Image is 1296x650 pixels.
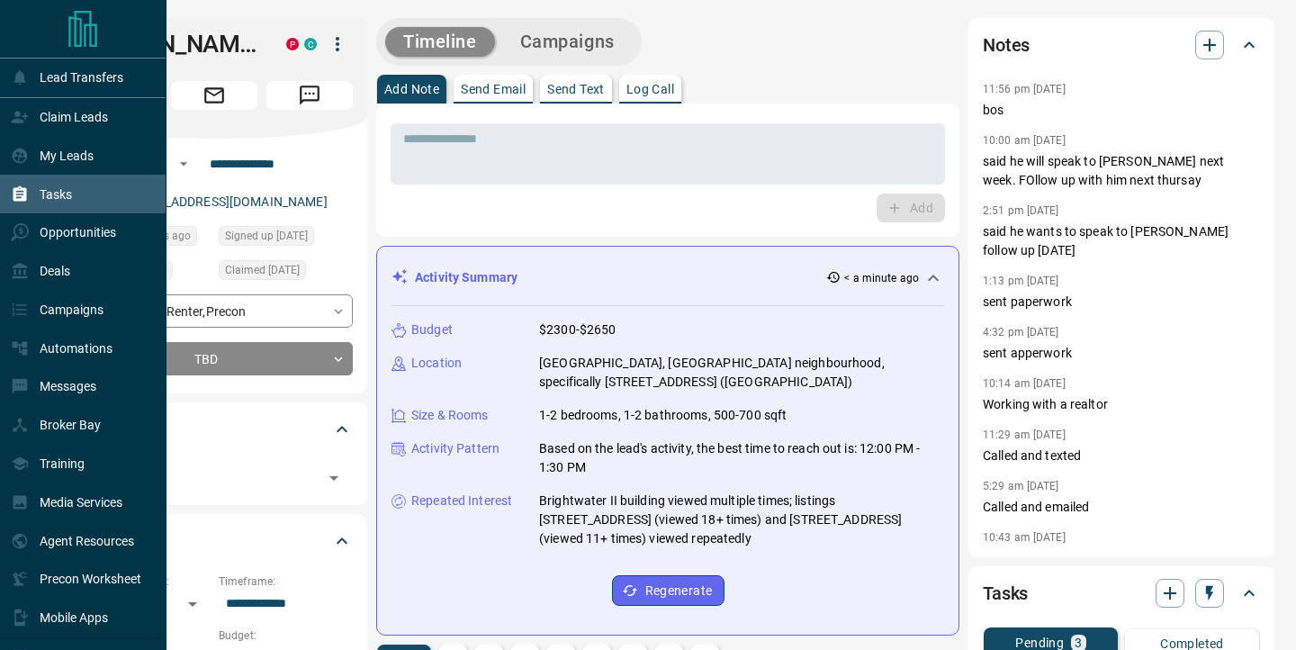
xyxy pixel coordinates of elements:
p: 11:29 am [DATE] [983,429,1066,441]
p: Activity Summary [415,268,517,287]
button: Regenerate [612,575,724,606]
p: Called and emailed [983,498,1260,517]
p: bos [983,101,1260,120]
button: Open [321,465,346,491]
p: < a minute ago [844,270,919,286]
p: Working with a realtor [983,395,1260,414]
p: Brightwater II building viewed multiple times; listings [STREET_ADDRESS] (viewed 18+ times) and [... [539,492,944,548]
span: Message [266,81,353,110]
p: 11:56 pm [DATE] [983,83,1066,95]
p: Location [411,354,462,373]
button: Open [173,153,194,175]
div: condos.ca [304,38,317,50]
span: Email [171,81,257,110]
p: 1-2 bedrooms, 1-2 bathrooms, 500-700 sqft [539,406,787,425]
div: Criteria [76,519,353,563]
a: [EMAIL_ADDRESS][DOMAIN_NAME] [124,194,328,209]
p: sent apperwork [983,344,1260,363]
p: 10:43 am [DATE] [983,531,1066,544]
p: 10:00 am [DATE] [983,134,1066,147]
span: Claimed [DATE] [225,261,300,279]
div: Fri Jun 12 2020 [219,226,353,251]
p: 4:32 pm [DATE] [983,326,1059,339]
p: 10:14 am [DATE] [983,377,1066,390]
div: Tasks [983,572,1260,615]
div: Notes [983,23,1260,67]
p: sent paperwork [983,293,1260,311]
p: Log Call [626,83,674,95]
p: [GEOGRAPHIC_DATA], [GEOGRAPHIC_DATA] neighbourhood, specifically [STREET_ADDRESS] ([GEOGRAPHIC_DA... [539,354,944,392]
p: Send Text [547,83,605,95]
div: property.ca [286,38,299,50]
div: Tags [76,408,353,451]
button: Timeline [385,27,495,57]
h1: [PERSON_NAME] [76,30,259,59]
h2: Notes [983,31,1030,59]
p: Send Email [461,83,526,95]
h2: Tasks [983,579,1028,608]
div: Renter , Precon [76,294,353,328]
p: said he will speak to [PERSON_NAME] next week. FOllow up with him next thursay [983,152,1260,190]
p: said he wants to speak to [PERSON_NAME] follow up [DATE] [983,222,1260,260]
p: Based on the lead's activity, the best time to reach out is: 12:00 PM - 1:30 PM [539,439,944,477]
p: Activity Pattern [411,439,499,458]
p: Completed [1160,637,1224,650]
p: $2300-$2650 [539,320,616,339]
button: Campaigns [502,27,633,57]
p: Called and texted [983,447,1260,465]
div: TBD [76,342,353,375]
p: Add Note [384,83,439,95]
p: 5:29 am [DATE] [983,480,1059,492]
p: Pending [1015,636,1064,649]
p: 1:13 pm [DATE] [983,275,1059,287]
div: Activity Summary< a minute ago [391,261,944,294]
p: 2:51 pm [DATE] [983,204,1059,217]
span: Signed up [DATE] [225,227,308,245]
p: 3 [1075,636,1082,649]
p: Budget [411,320,453,339]
p: Repeated Interest [411,492,512,510]
p: Size & Rooms [411,406,489,425]
div: Fri Jun 12 2020 [219,260,353,285]
p: Timeframe: [219,573,353,590]
p: Budget: [219,627,353,644]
